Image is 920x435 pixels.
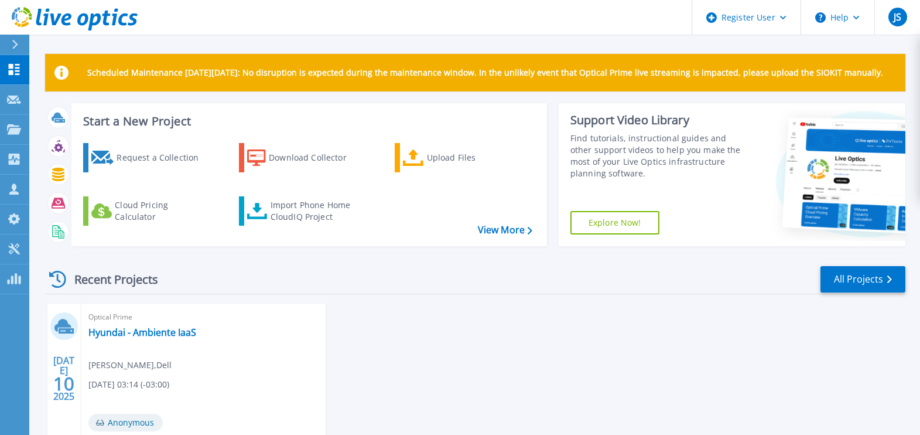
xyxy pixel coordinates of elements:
p: Scheduled Maintenance [DATE][DATE]: No disruption is expected during the maintenance window. In t... [87,68,883,77]
a: Request a Collection [83,143,214,172]
div: Request a Collection [117,146,210,169]
div: Download Collector [269,146,362,169]
div: [DATE] 2025 [53,357,75,400]
a: Explore Now! [570,211,659,235]
a: All Projects [820,266,905,293]
a: Upload Files [395,143,525,172]
span: [PERSON_NAME] , Dell [88,359,172,372]
div: Import Phone Home CloudIQ Project [271,199,362,223]
a: Hyundai - Ambiente IaaS [88,327,196,338]
span: [DATE] 03:14 (-03:00) [88,378,169,391]
div: Recent Projects [45,265,174,294]
div: Cloud Pricing Calculator [115,199,208,223]
div: Upload Files [427,146,521,169]
a: Cloud Pricing Calculator [83,196,214,226]
span: Anonymous [88,414,163,431]
h3: Start a New Project [83,115,532,128]
span: JS [894,12,901,22]
a: Download Collector [239,143,370,172]
span: 10 [53,379,74,389]
span: Optical Prime [88,311,319,324]
div: Support Video Library [570,113,745,128]
div: Find tutorials, instructional guides and other support videos to help you make the most of your L... [570,132,745,179]
a: View More [478,225,532,236]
